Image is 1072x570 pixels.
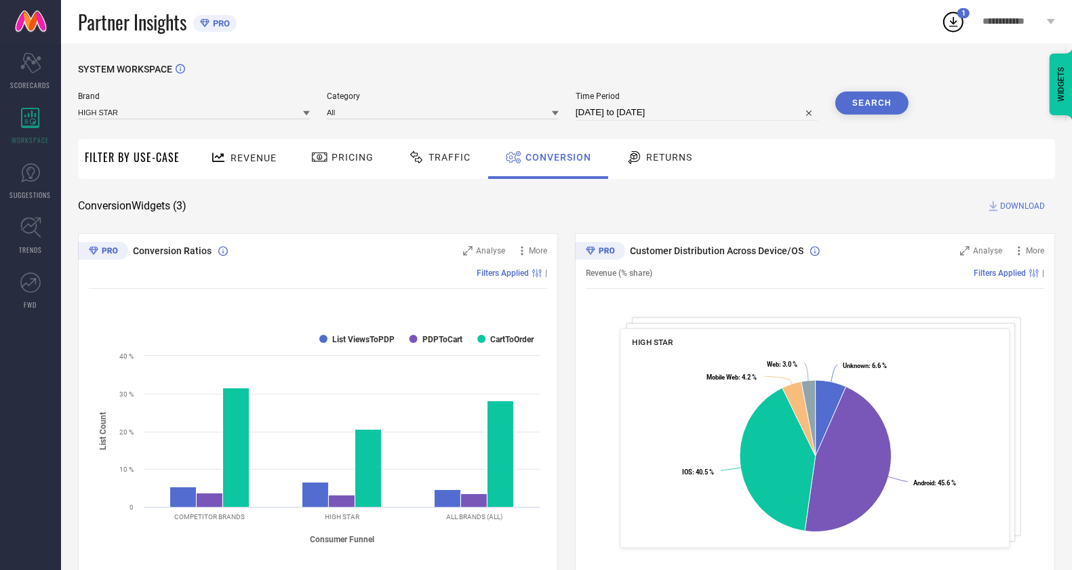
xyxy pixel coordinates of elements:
[78,91,310,101] span: Brand
[683,468,693,476] tspan: IOS
[325,513,359,521] text: HIGH STAR
[175,513,245,521] text: COMPETITOR BRANDS
[545,268,547,278] span: |
[525,152,591,163] span: Conversion
[332,152,374,163] span: Pricing
[446,513,502,521] text: ALL BRANDS (ALL)
[463,246,473,256] svg: Zoom
[210,18,230,28] span: PRO
[960,246,970,256] svg: Zoom
[119,390,134,398] text: 30 %
[119,428,134,436] text: 20 %
[78,199,186,213] span: Conversion Widgets ( 3 )
[477,268,529,278] span: Filters Applied
[10,190,52,200] span: SUGGESTIONS
[11,80,51,90] span: SCORECARDS
[490,335,534,344] text: CartToOrder
[683,468,715,476] text: : 40.5 %
[575,242,625,262] div: Premium
[646,152,692,163] span: Returns
[529,246,547,256] span: More
[19,245,42,255] span: TRENDS
[707,373,757,381] text: : 4.2 %
[576,91,818,101] span: Time Period
[98,412,108,450] tspan: List Count
[843,362,869,369] tspan: Unknown
[630,245,803,256] span: Customer Distribution Across Device/OS
[1000,199,1045,213] span: DOWNLOAD
[576,104,818,121] input: Select time period
[119,352,134,360] text: 40 %
[835,91,909,115] button: Search
[843,362,888,369] text: : 6.6 %
[12,135,49,145] span: WORKSPACE
[310,534,374,544] tspan: Consumer Funnel
[130,504,134,511] text: 0
[332,335,395,344] text: List ViewsToPDP
[767,361,779,368] tspan: Web
[78,242,128,262] div: Premium
[119,466,134,473] text: 10 %
[422,335,462,344] text: PDPToCart
[961,9,966,18] span: 1
[133,245,212,256] span: Conversion Ratios
[913,479,934,487] tspan: Android
[767,361,797,368] text: : 3.0 %
[973,246,1002,256] span: Analyse
[1026,246,1044,256] span: More
[633,338,673,347] span: HIGH STAR
[429,152,471,163] span: Traffic
[85,149,180,165] span: Filter By Use-Case
[913,479,956,487] text: : 45.6 %
[24,300,37,310] span: FWD
[941,9,966,34] div: Open download list
[327,91,559,101] span: Category
[231,152,277,163] span: Revenue
[707,373,738,381] tspan: Mobile Web
[1042,268,1044,278] span: |
[974,268,1026,278] span: Filters Applied
[586,268,652,278] span: Revenue (% share)
[78,8,186,36] span: Partner Insights
[78,64,172,75] span: SYSTEM WORKSPACE
[476,246,505,256] span: Analyse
